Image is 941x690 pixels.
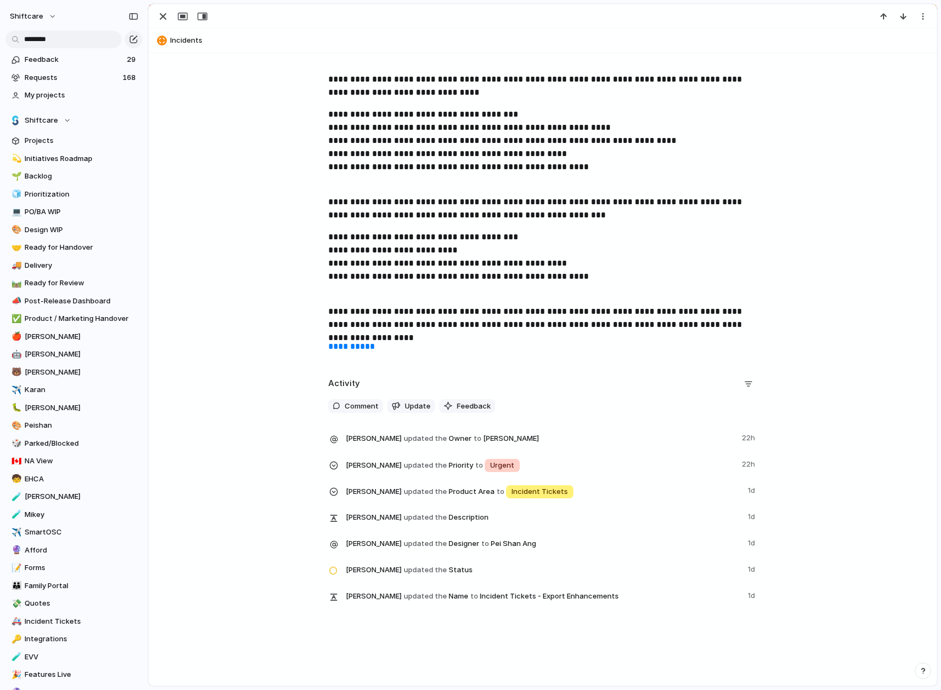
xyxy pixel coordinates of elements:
[5,346,142,363] a: 🤖[PERSON_NAME]
[5,275,142,291] a: 🛤️Ready for Review
[5,112,142,129] button: Shiftcare
[10,189,21,200] button: 🧊
[25,331,138,342] span: [PERSON_NAME]
[474,433,481,444] span: to
[5,560,142,576] div: 📝Forms
[10,509,21,520] button: 🧪
[5,417,142,434] a: 🎨Peishan
[11,669,19,681] div: 🎉
[748,536,757,549] span: 1d
[742,457,757,470] span: 22h
[25,509,138,520] span: Mikey
[481,538,489,549] span: to
[404,538,447,549] span: updated the
[5,51,142,68] a: Feedback29
[11,491,19,503] div: 🧪
[387,399,435,413] button: Update
[5,488,142,505] a: 🧪[PERSON_NAME]
[25,438,138,449] span: Parked/Blocked
[11,366,19,378] div: 🐻
[25,242,138,253] span: Ready for Handover
[25,313,138,324] span: Product / Marketing Handover
[10,367,21,378] button: 🐻
[25,652,138,663] span: EVV
[11,223,19,236] div: 🎨
[346,486,402,497] span: [PERSON_NAME]
[346,536,741,551] span: Designer
[346,457,735,473] span: Priority
[5,524,142,540] div: ✈️SmartOSC
[11,651,19,663] div: 🧪
[25,616,138,627] span: Incident Tickets
[11,259,19,272] div: 🚚
[25,153,138,164] span: Initiatives Roadmap
[25,278,138,289] span: Ready for Review
[11,401,19,414] div: 🐛
[5,87,142,104] a: My projects
[25,189,138,200] span: Prioritization
[11,152,19,165] div: 💫
[5,239,142,256] div: 🤝Ready for Handover
[5,293,142,309] a: 📣Post-Release Dashboard
[25,634,138,645] span: Integrations
[5,151,142,167] div: 💫Initiatives Roadmap
[748,483,757,496] span: 1d
[11,330,19,343] div: 🍎
[127,54,138,65] span: 29
[10,491,21,502] button: 🧪
[5,329,142,345] div: 🍎[PERSON_NAME]
[748,588,757,601] span: 1d
[5,257,142,274] a: 🚚Delivery
[10,171,21,182] button: 🌱
[328,377,360,390] h2: Activity
[5,471,142,487] a: 🧒EHCA
[25,580,138,591] span: Family Portal
[5,649,142,665] div: 🧪EVV
[346,509,741,525] span: Description
[405,401,431,412] span: Update
[25,171,138,182] span: Backlog
[10,527,21,538] button: ✈️
[404,512,447,523] span: updated the
[25,403,138,413] span: [PERSON_NAME]
[11,579,19,592] div: 👪
[10,403,21,413] button: 🐛
[512,486,568,497] span: Incident Tickets
[10,456,21,467] button: 🇨🇦
[25,260,138,271] span: Delivery
[5,435,142,452] a: 🎲Parked/Blocked
[5,133,142,149] a: Projects
[439,399,495,413] button: Feedback
[497,486,504,497] span: to
[346,483,741,499] span: Product Area
[5,666,142,683] a: 🎉Features Live
[748,562,757,575] span: 1d
[11,384,19,396] div: ✈️
[10,11,43,22] span: shiftcare
[154,32,932,49] button: Incidents
[5,364,142,381] a: 🐻[PERSON_NAME]
[11,313,19,325] div: ✅
[25,135,138,146] span: Projects
[5,8,62,25] button: shiftcare
[5,595,142,612] div: 💸Quotes
[10,545,21,556] button: 🔮
[25,545,138,556] span: Afford
[346,433,402,444] span: [PERSON_NAME]
[346,565,402,576] span: [PERSON_NAME]
[11,295,19,307] div: 📣
[25,527,138,538] span: SmartOSC
[5,168,142,185] div: 🌱Backlog
[10,260,21,271] button: 🚚
[10,652,21,663] button: 🧪
[11,437,19,450] div: 🎲
[5,186,142,203] a: 🧊Prioritization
